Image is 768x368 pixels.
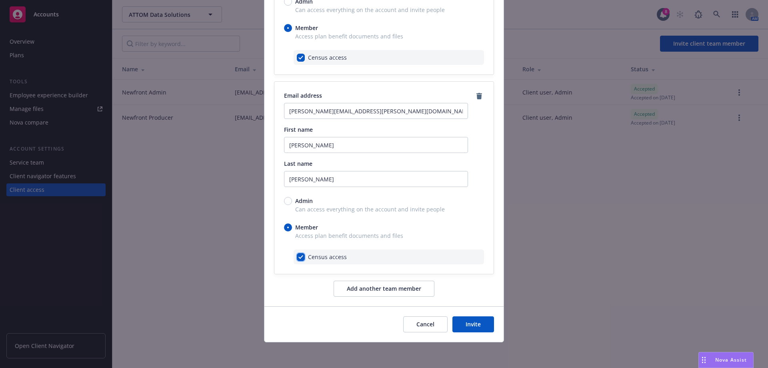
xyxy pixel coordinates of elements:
input: Enter last name [284,171,468,187]
span: Can access everything on the account and invite people [284,6,484,14]
input: Enter first name [284,137,468,153]
span: Access plan benefit documents and files [284,32,484,40]
span: Can access everything on the account and invite people [284,205,484,213]
input: Enter an email address [284,103,468,119]
input: Admin [284,197,292,205]
div: email [274,81,494,274]
a: remove [474,91,484,101]
span: First name [284,126,313,133]
button: Add another team member [334,281,434,297]
span: Email address [284,92,322,99]
span: Member [295,24,318,32]
span: Census access [308,253,347,261]
button: Cancel [403,316,448,332]
span: Census access [308,53,347,62]
span: Member [295,223,318,231]
button: Invite [452,316,494,332]
input: Member [284,24,292,32]
span: Admin [295,197,313,205]
div: Drag to move [699,352,709,368]
span: Last name [284,160,312,167]
span: Access plan benefit documents and files [284,231,484,240]
span: Nova Assist [715,356,747,363]
input: Member [284,223,292,231]
button: Nova Assist [698,352,754,368]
